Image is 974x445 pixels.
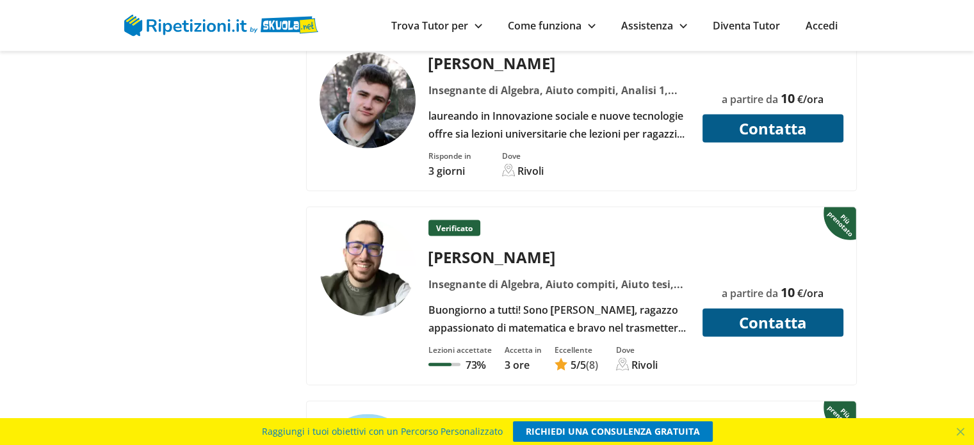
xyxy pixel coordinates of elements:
[722,286,778,300] span: a partire da
[391,19,482,33] a: Trova Tutor per
[502,150,544,161] div: Dove
[428,220,480,236] p: Verificato
[824,400,859,435] img: Piu prenotato
[586,358,598,372] span: (8)
[505,358,542,372] p: 3 ore
[571,358,576,372] span: 5
[428,164,471,178] p: 3 giorni
[621,19,687,33] a: Assistenza
[423,107,694,143] div: laureando in Innovazione sociale e nuove tecnologie offre sia lezioni universitarie che lezioni p...
[505,344,542,355] div: Accetta in
[555,358,598,372] a: 5/5(8)
[702,115,843,143] button: Contatta
[423,414,694,435] div: [PERSON_NAME]
[713,19,780,33] a: Diventa Tutor
[797,92,824,106] span: €/ora
[702,309,843,337] button: Contatta
[797,286,824,300] span: €/ora
[423,247,694,268] div: [PERSON_NAME]
[806,19,838,33] a: Accedi
[781,90,795,107] span: 10
[320,220,416,316] img: tutor a Rivoli - Luca
[124,17,318,31] a: logo Skuola.net | Ripetizioni.it
[517,164,544,178] div: Rivoli
[571,358,586,372] span: /5
[513,421,713,442] a: RICHIEDI UNA CONSULENZA GRATUITA
[423,53,694,74] div: [PERSON_NAME]
[428,150,471,161] div: Risponde in
[423,275,694,293] div: Insegnante di Algebra, Aiuto compiti, Aiuto tesi, Analisi 1, Analisi 2, Basi di dati, Chimica, Ex...
[320,53,416,149] img: tutor a rivoli - matteo
[423,81,694,99] div: Insegnante di Algebra, Aiuto compiti, Analisi 1, Analisi dei dati, Chimica, Fisica 1, Informatica...
[466,358,486,372] p: 73%
[124,15,318,36] img: logo Skuola.net | Ripetizioni.it
[824,206,859,241] img: Piu prenotato
[262,421,503,442] span: Raggiungi i tuoi obiettivi con un Percorso Personalizzato
[722,92,778,106] span: a partire da
[616,344,658,355] div: Dove
[423,301,694,337] div: Buongiorno a tutti! Sono [PERSON_NAME], ragazzo appassionato di matematica e bravo nel trasmetter...
[631,358,658,372] div: Rivoli
[555,344,598,355] div: Eccellente
[508,19,596,33] a: Come funziona
[781,284,795,301] span: 10
[428,344,492,355] div: Lezioni accettate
